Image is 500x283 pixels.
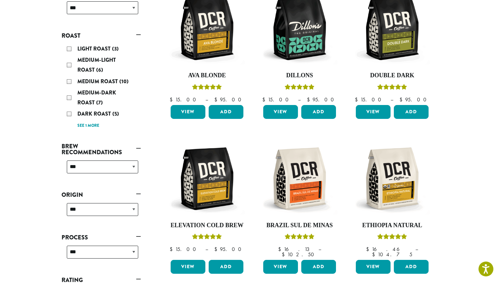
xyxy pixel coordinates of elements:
a: Process [62,232,141,243]
span: Medium-Dark Roast [77,89,116,106]
div: Rated 5.00 out of 5 [192,233,222,243]
bdi: 95.00 [307,96,337,103]
div: Rated 4.50 out of 5 [377,83,407,93]
a: Elevation Cold BrewRated 5.00 out of 5 [169,141,245,258]
span: $ [214,246,220,253]
img: DCR-12oz-Brazil-Sul-De-Minas-Stock-scaled.png [262,141,338,217]
button: Add [394,260,429,274]
span: $ [307,96,312,103]
span: – [205,96,208,103]
span: Medium-Light Roast [77,56,116,74]
bdi: 15.00 [355,96,384,103]
div: Process [62,243,141,266]
a: Origin [62,189,141,200]
a: View [263,260,298,274]
button: Add [394,105,429,119]
h4: Dillons [262,72,338,79]
bdi: 104.75 [372,251,412,258]
span: Medium Roast [77,78,119,85]
span: – [415,246,418,253]
a: Brew Recommendations [62,141,141,158]
bdi: 95.00 [214,246,244,253]
h4: Elevation Cold Brew [169,222,245,229]
span: (7) [96,99,103,106]
span: (6) [96,66,103,74]
span: $ [262,96,268,103]
a: View [356,105,391,119]
div: Brew Recommendations [62,158,141,181]
span: (5) [112,110,119,118]
span: Dark Roast [77,110,112,118]
div: Rated 5.00 out of 5 [285,233,314,243]
div: Rated 5.00 out of 5 [285,83,314,93]
span: $ [214,96,220,103]
span: $ [355,96,360,103]
button: Add [301,105,336,119]
bdi: 95.00 [399,96,430,103]
bdi: 16.13 [278,246,312,253]
bdi: 15.00 [170,246,199,253]
bdi: 15.00 [170,96,199,103]
bdi: 15.00 [262,96,292,103]
span: Light Roast [77,45,112,53]
div: Origin [62,200,141,224]
span: $ [282,251,287,258]
span: (3) [112,45,119,53]
span: $ [399,96,405,103]
img: DCR-12oz-FTO-Ethiopia-Natural-Stock-scaled.png [354,141,430,217]
div: Rated 5.00 out of 5 [377,233,407,243]
h4: Ava Blonde [169,72,245,79]
span: $ [372,251,378,258]
h4: Double Dark [354,72,430,79]
h4: Ethiopia Natural [354,222,430,229]
bdi: 95.00 [214,96,244,103]
a: View [356,260,391,274]
span: – [391,96,393,103]
a: View [263,105,298,119]
span: (10) [119,78,129,85]
div: Roast [62,41,141,133]
span: $ [170,96,175,103]
bdi: 102.50 [282,251,317,258]
button: Add [301,260,336,274]
span: $ [278,246,284,253]
a: Ethiopia NaturalRated 5.00 out of 5 [354,141,430,258]
a: View [171,105,205,119]
span: – [298,96,301,103]
img: DCR-12oz-Elevation-Cold-Brew-Stock-scaled.png [169,141,245,217]
h4: Brazil Sul De Minas [262,222,338,229]
div: Rated 5.00 out of 5 [192,83,222,93]
span: $ [366,246,372,253]
a: View [171,260,205,274]
button: Add [209,260,243,274]
a: Roast [62,30,141,41]
span: – [205,246,208,253]
button: Add [209,105,243,119]
span: $ [170,246,175,253]
a: Brazil Sul De MinasRated 5.00 out of 5 [262,141,338,258]
span: – [318,246,321,253]
a: See 1 more [77,123,99,129]
bdi: 16.46 [366,246,409,253]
